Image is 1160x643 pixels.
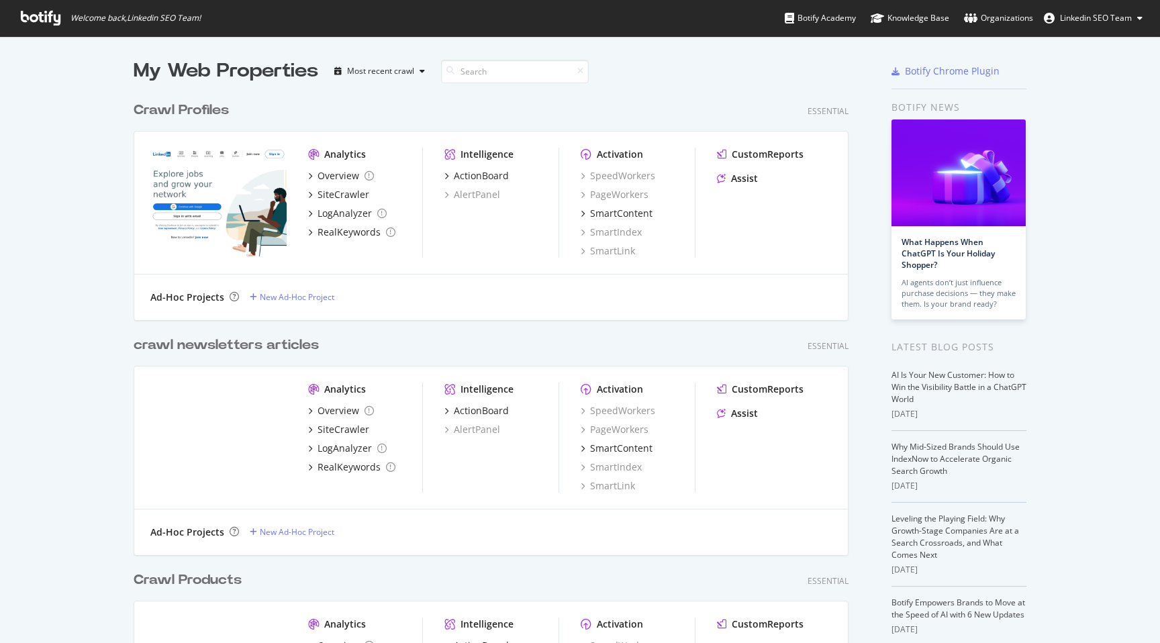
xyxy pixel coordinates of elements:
div: Intelligence [461,617,514,631]
div: [DATE] [891,564,1026,576]
div: Essential [808,575,849,587]
div: SiteCrawler [318,188,369,201]
a: AlertPanel [444,423,500,436]
a: SmartContent [581,442,652,455]
img: Crawlprofiles.com [150,148,287,256]
div: Activation [597,617,643,631]
img: Crawlnewslettersarticles.com [150,383,287,491]
a: New Ad-Hoc Project [250,526,334,538]
div: New Ad-Hoc Project [260,291,334,303]
a: Botify Empowers Brands to Move at the Speed of AI with 6 New Updates [891,597,1025,620]
a: ActionBoard [444,169,509,183]
div: Botify Chrome Plugin [905,64,1000,78]
div: Latest Blog Posts [891,340,1026,354]
div: Botify Academy [785,11,856,25]
a: Assist [717,407,758,420]
a: SmartIndex [581,226,642,239]
a: SmartLink [581,479,635,493]
span: Linkedin SEO Team [1060,12,1132,23]
div: Intelligence [461,383,514,396]
div: AI agents don’t just influence purchase decisions — they make them. Is your brand ready? [902,277,1016,309]
a: LogAnalyzer [308,207,387,220]
a: SiteCrawler [308,188,369,201]
button: Linkedin SEO Team [1033,7,1153,29]
a: Leveling the Playing Field: Why Growth-Stage Companies Are at a Search Crossroads, and What Comes... [891,513,1019,560]
div: LogAnalyzer [318,207,372,220]
div: Essential [808,340,849,352]
div: Analytics [324,383,366,396]
a: SmartLink [581,244,635,258]
div: Activation [597,148,643,161]
div: Overview [318,404,359,417]
div: [DATE] [891,480,1026,492]
div: [DATE] [891,624,1026,636]
a: PageWorkers [581,188,648,201]
a: CustomReports [717,148,804,161]
div: Analytics [324,617,366,631]
div: Intelligence [461,148,514,161]
a: Why Mid-Sized Brands Should Use IndexNow to Accelerate Organic Search Growth [891,441,1020,477]
div: CustomReports [732,617,804,631]
span: Welcome back, Linkedin SEO Team ! [70,13,201,23]
div: Knowledge Base [871,11,949,25]
button: Most recent crawl [329,60,430,82]
div: Crawl Products [134,571,242,590]
img: What Happens When ChatGPT Is Your Holiday Shopper? [891,119,1026,226]
a: CustomReports [717,617,804,631]
div: Organizations [964,11,1033,25]
div: Activation [597,383,643,396]
a: Overview [308,169,374,183]
div: Essential [808,105,849,117]
div: CustomReports [732,148,804,161]
div: [DATE] [891,408,1026,420]
div: Botify news [891,100,1026,115]
a: SmartIndex [581,460,642,474]
a: PageWorkers [581,423,648,436]
div: Ad-Hoc Projects [150,526,224,539]
div: My Web Properties [134,58,318,85]
div: SmartContent [590,207,652,220]
a: AlertPanel [444,188,500,201]
a: What Happens When ChatGPT Is Your Holiday Shopper? [902,236,995,270]
div: Assist [731,407,758,420]
div: Crawl Profiles [134,101,229,120]
div: RealKeywords [318,226,381,239]
div: Analytics [324,148,366,161]
a: RealKeywords [308,460,395,474]
div: SiteCrawler [318,423,369,436]
a: SpeedWorkers [581,404,655,417]
a: Crawl Products [134,571,247,590]
div: LogAnalyzer [318,442,372,455]
div: crawl newsletters articles [134,336,319,355]
a: AI Is Your New Customer: How to Win the Visibility Battle in a ChatGPT World [891,369,1026,405]
a: Crawl Profiles [134,101,234,120]
a: Overview [308,404,374,417]
div: Most recent crawl [347,67,414,75]
a: ActionBoard [444,404,509,417]
div: SmartContent [590,442,652,455]
div: ActionBoard [454,169,509,183]
a: SmartContent [581,207,652,220]
div: CustomReports [732,383,804,396]
a: CustomReports [717,383,804,396]
a: SpeedWorkers [581,169,655,183]
div: New Ad-Hoc Project [260,526,334,538]
a: New Ad-Hoc Project [250,291,334,303]
div: ActionBoard [454,404,509,417]
div: Overview [318,169,359,183]
input: Search [441,60,589,83]
div: RealKeywords [318,460,381,474]
a: Assist [717,172,758,185]
a: crawl newsletters articles [134,336,324,355]
a: Botify Chrome Plugin [891,64,1000,78]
